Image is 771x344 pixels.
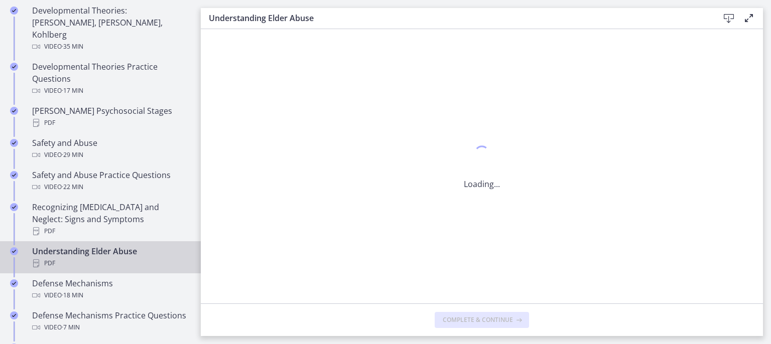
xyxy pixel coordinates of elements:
div: Video [32,41,189,53]
h3: Understanding Elder Abuse [209,12,703,24]
span: · 18 min [62,289,83,301]
div: PDF [32,117,189,129]
div: Developmental Theories: [PERSON_NAME], [PERSON_NAME], Kohlberg [32,5,189,53]
div: Defense Mechanisms Practice Questions [32,309,189,333]
div: Video [32,85,189,97]
i: Completed [10,247,18,255]
div: Safety and Abuse Practice Questions [32,169,189,193]
span: · 29 min [62,149,83,161]
div: Defense Mechanisms [32,277,189,301]
div: Understanding Elder Abuse [32,245,189,269]
div: PDF [32,257,189,269]
button: Complete & continue [435,312,529,328]
i: Completed [10,311,18,319]
p: Loading... [464,178,500,190]
div: [PERSON_NAME] Psychosocial Stages [32,105,189,129]
div: Developmental Theories Practice Questions [32,61,189,97]
i: Completed [10,203,18,211]
i: Completed [10,107,18,115]
div: Recognizing [MEDICAL_DATA] and Neglect: Signs and Symptoms [32,201,189,237]
span: · 22 min [62,181,83,193]
div: Video [32,289,189,301]
span: Complete & continue [443,316,513,324]
div: Video [32,149,189,161]
div: 1 [464,143,500,166]
span: · 35 min [62,41,83,53]
span: · 17 min [62,85,83,97]
i: Completed [10,279,18,287]
div: Video [32,321,189,333]
div: PDF [32,225,189,237]
i: Completed [10,171,18,179]
div: Safety and Abuse [32,137,189,161]
div: Video [32,181,189,193]
i: Completed [10,63,18,71]
span: · 7 min [62,321,80,333]
i: Completed [10,7,18,15]
i: Completed [10,139,18,147]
